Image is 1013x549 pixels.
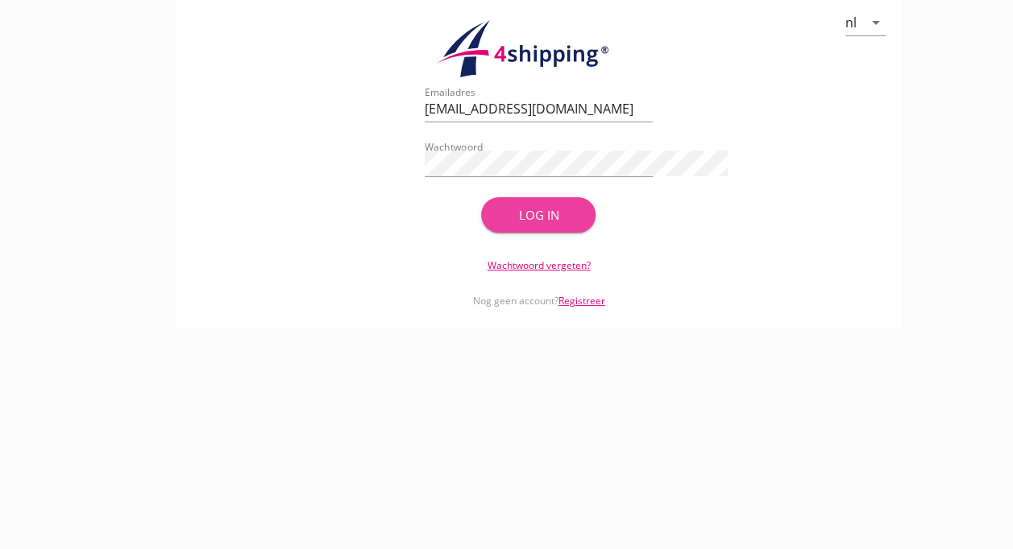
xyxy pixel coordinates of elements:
div: Log in [507,206,570,225]
i: arrow_drop_down [866,13,886,32]
img: logo.1f945f1d.svg [434,19,644,79]
input: Emailadres [425,96,654,122]
a: Registreer [558,294,604,308]
div: nl [845,15,857,30]
a: Wachtwoord vergeten? [487,258,590,272]
div: Nog geen account? [425,273,654,308]
button: Log in [481,197,596,233]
